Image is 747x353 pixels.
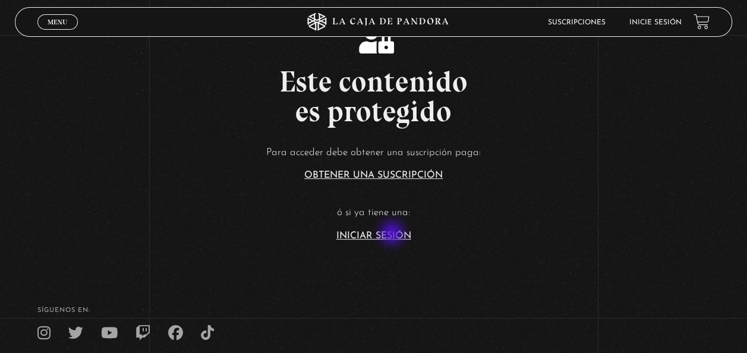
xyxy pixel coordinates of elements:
a: Suscripciones [548,19,606,26]
a: Inicie sesión [629,19,682,26]
a: View your shopping cart [694,14,710,30]
a: Iniciar Sesión [336,231,411,241]
h4: SÍguenos en: [37,307,710,314]
span: Menu [48,18,67,26]
a: Obtener una suscripción [304,171,443,180]
span: Cerrar [44,29,72,37]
